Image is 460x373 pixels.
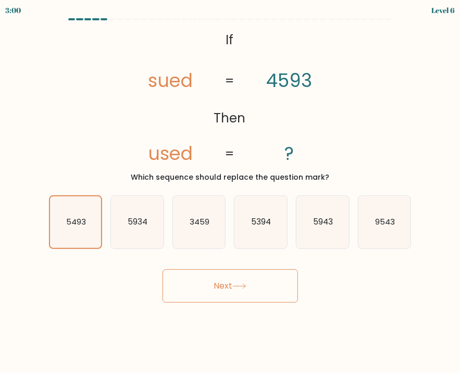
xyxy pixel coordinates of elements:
tspan: = [225,72,234,90]
div: 3:00 [5,5,21,16]
text: 5943 [313,216,333,227]
tspan: ? [284,141,294,166]
tspan: Then [214,109,246,127]
div: Which sequence should replace the question mark? [55,172,405,183]
tspan: 4593 [266,68,312,93]
text: 5394 [252,216,271,227]
text: 5493 [66,217,86,227]
tspan: If [226,31,234,49]
button: Next [163,269,298,303]
svg: @import url('[URL][DOMAIN_NAME]); [116,27,344,168]
tspan: = [225,145,234,163]
text: 3459 [190,216,209,227]
text: 9543 [375,216,395,227]
tspan: used [148,141,193,166]
div: Level 6 [431,5,455,16]
text: 5934 [128,216,147,227]
tspan: sued [148,68,193,93]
